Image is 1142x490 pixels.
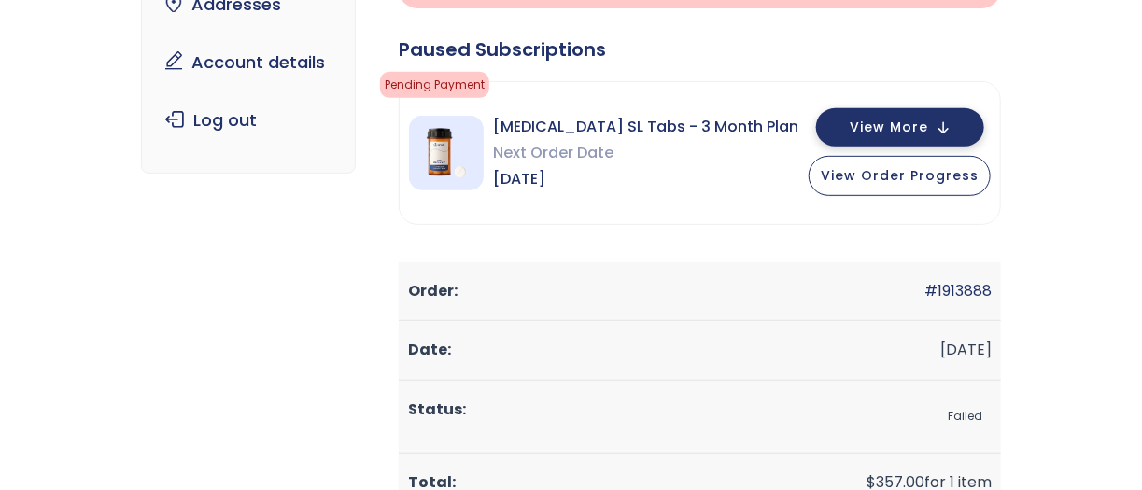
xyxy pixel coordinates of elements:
[399,36,1001,63] div: Paused Subscriptions
[809,156,991,196] button: View Order Progress
[940,339,992,360] time: [DATE]
[493,114,798,140] span: [MEDICAL_DATA] SL Tabs - 3 Month Plan
[409,116,484,190] img: Sermorelin SL Tabs - 3 Month Plan
[924,280,992,301] a: #1913888
[493,166,798,192] span: [DATE]
[493,140,798,166] span: Next Order Date
[156,101,341,140] a: Log out
[380,72,489,98] span: Pending Payment
[821,166,979,185] span: View Order Progress
[156,43,341,82] a: Account details
[408,399,992,434] span: Failed
[850,121,928,133] span: View More
[816,108,984,147] button: View More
